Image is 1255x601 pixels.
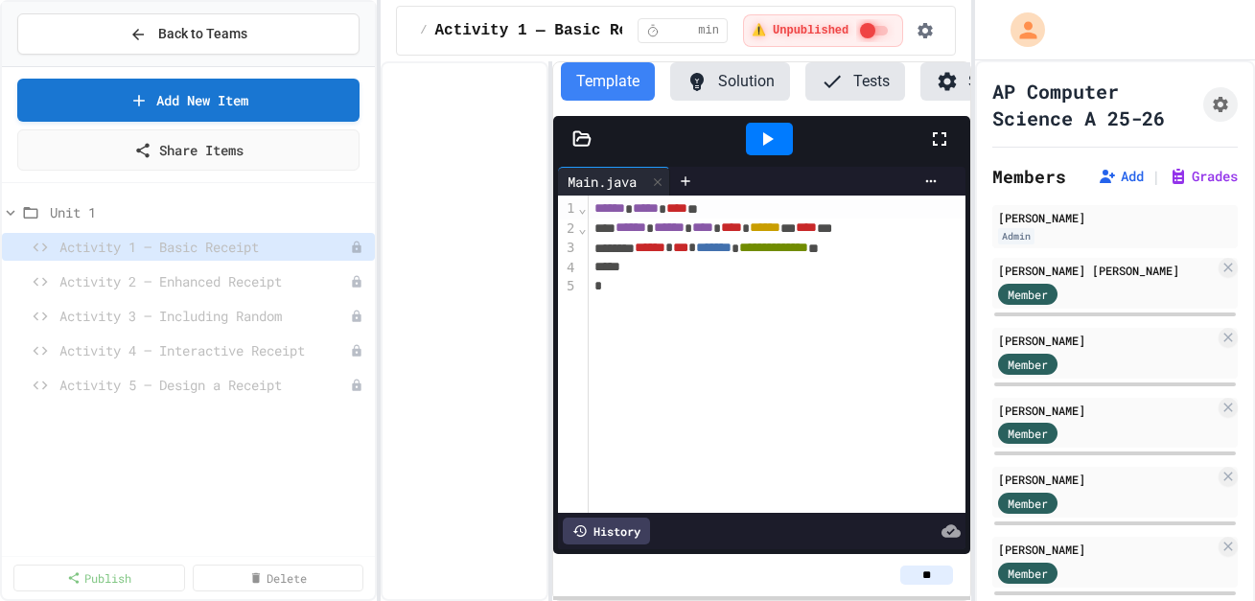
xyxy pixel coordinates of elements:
a: Delete [193,565,364,591]
button: Back to Teams [17,13,360,55]
div: [PERSON_NAME] [998,541,1215,558]
div: ⚠️ Students cannot see this content! Click the toggle to publish it and make it visible to your c... [743,14,904,47]
a: Add New Item [17,79,360,122]
span: min [698,23,719,38]
span: Activity 1 — Basic Receipt [59,237,350,257]
div: My Account [990,8,1050,52]
span: Member [1008,286,1048,303]
span: Activity 1 — Basic Receipt [435,19,675,42]
button: Grades [1169,167,1238,186]
a: Share Items [17,129,360,171]
div: Unpublished [350,275,363,289]
button: Assignment Settings [1203,87,1238,122]
h2: Members [992,163,1066,190]
div: 3 [558,239,577,259]
h1: AP Computer Science A 25-26 [992,78,1196,131]
span: Activity 4 — Interactive Receipt [59,340,350,360]
a: Publish [13,565,185,591]
div: Unpublished [350,310,363,323]
span: Unit 1 [50,202,367,222]
div: Unpublished [350,344,363,358]
button: Tests [805,62,905,101]
div: Main.java [558,172,646,192]
div: [PERSON_NAME] [PERSON_NAME] [998,262,1215,279]
div: Admin [998,228,1034,244]
span: Activity 3 — Including Random [59,306,350,326]
span: Fold line [577,200,587,216]
span: / [420,23,427,38]
button: Template [561,62,655,101]
span: Member [1008,565,1048,582]
div: 5 [558,277,577,296]
span: Fold line [577,220,587,236]
span: Activity 2 — Enhanced Receipt [59,271,350,291]
div: Main.java [558,167,670,196]
span: Member [1008,495,1048,512]
div: Unpublished [350,379,363,392]
button: Add [1098,167,1144,186]
div: [PERSON_NAME] [998,402,1215,419]
div: 1 [558,199,577,220]
span: Member [1008,356,1048,373]
span: ⚠️ Unpublished [752,23,849,38]
span: Back to Teams [158,24,247,44]
span: | [1151,165,1161,188]
div: [PERSON_NAME] [998,332,1215,349]
div: 2 [558,220,577,240]
button: Solution [670,62,790,101]
div: 4 [558,259,577,278]
div: History [563,518,650,544]
div: [PERSON_NAME] [998,209,1232,226]
button: Settings [920,62,1039,101]
div: [PERSON_NAME] [998,471,1215,488]
div: Unpublished [350,241,363,254]
span: Activity 5 — Design a Receipt [59,375,350,395]
span: Member [1008,425,1048,442]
